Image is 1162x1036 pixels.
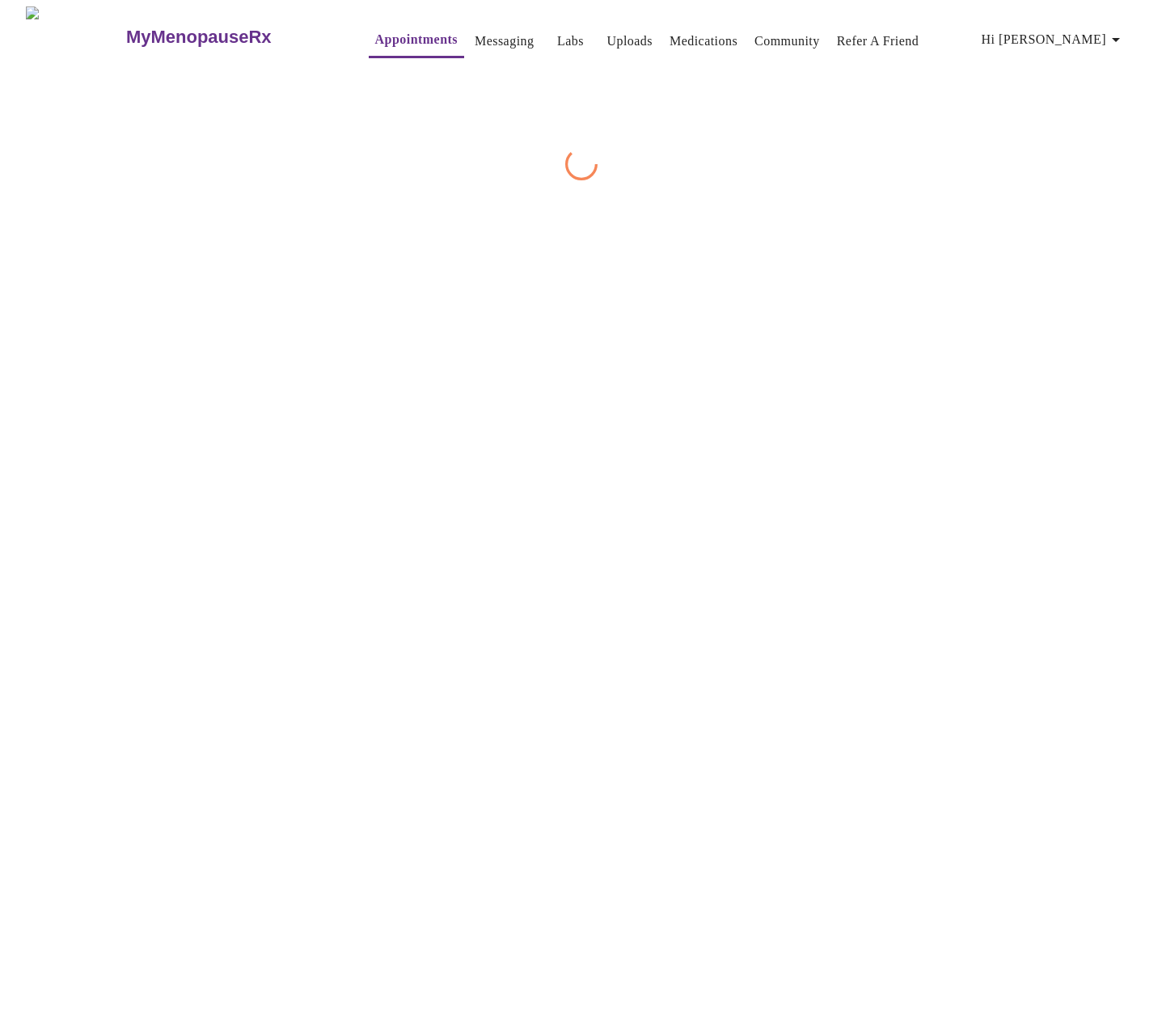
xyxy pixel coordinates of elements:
[982,28,1126,51] span: Hi [PERSON_NAME]
[754,30,820,53] a: Community
[830,25,926,57] button: Refer a Friend
[375,28,458,51] a: Appointments
[468,25,540,57] button: Messaging
[475,30,534,53] a: Messaging
[663,25,744,57] button: Medications
[126,27,272,48] h3: MyMenopauseRx
[124,9,336,66] a: MyMenopauseRx
[670,30,737,53] a: Medications
[26,6,124,67] img: MyMenopauseRx Logo
[975,23,1132,56] button: Hi [PERSON_NAME]
[606,30,653,53] a: Uploads
[748,25,826,57] button: Community
[557,30,584,53] a: Labs
[600,25,659,57] button: Uploads
[369,23,464,58] button: Appointments
[544,25,596,57] button: Labs
[837,30,919,53] a: Refer a Friend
